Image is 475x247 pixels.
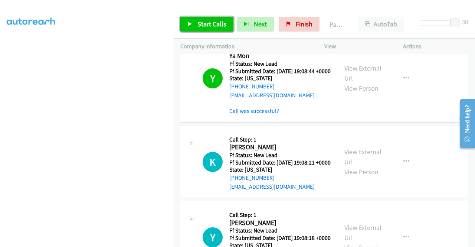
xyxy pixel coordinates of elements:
p: Company Information [180,42,311,51]
h5: Ff Status: New Lead [229,227,331,234]
a: [EMAIL_ADDRESS][DOMAIN_NAME] [229,183,315,190]
h5: State: [US_STATE] [229,166,331,173]
h5: Ff Submitted Date: [DATE] 19:08:44 +0000 [229,68,331,75]
h5: Ff Status: New Lead [229,60,331,68]
a: Finish [279,17,320,32]
button: Next [237,17,274,32]
a: Call was successful? [229,107,279,114]
a: View Person [344,168,379,176]
a: View External Url [344,223,381,242]
a: [PHONE_NUMBER] [229,174,275,181]
a: Start Calls [180,17,233,32]
p: View [324,42,390,51]
h2: Ya Mon [229,52,328,60]
h5: Ff Submitted Date: [DATE] 19:08:18 +0000 [229,234,331,242]
h2: [PERSON_NAME] [229,143,328,152]
h2: [PERSON_NAME] [229,219,328,227]
a: [PHONE_NUMBER] [229,83,275,90]
p: Actions [403,42,468,51]
span: Next [254,20,267,28]
a: View External Url [344,147,381,166]
h1: K [203,152,223,172]
a: View External Url [344,64,381,82]
h1: Y [203,68,223,88]
a: View Person [344,84,379,92]
h5: Call Step: 1 [229,136,331,143]
h5: State: [US_STATE] [229,75,331,82]
button: AutoTab [358,17,404,32]
h5: Ff Status: New Lead [229,152,331,159]
span: Start Calls [197,20,226,28]
iframe: Resource Center [454,94,475,153]
a: [EMAIL_ADDRESS][DOMAIN_NAME] [229,92,315,99]
div: The call is yet to be attempted [203,152,223,172]
div: 30 [462,17,468,27]
h5: Ff Submitted Date: [DATE] 19:08:21 +0000 [229,159,331,166]
p: Paused [330,19,345,29]
h5: Call Step: 1 [229,211,331,219]
span: Finish [296,20,312,28]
